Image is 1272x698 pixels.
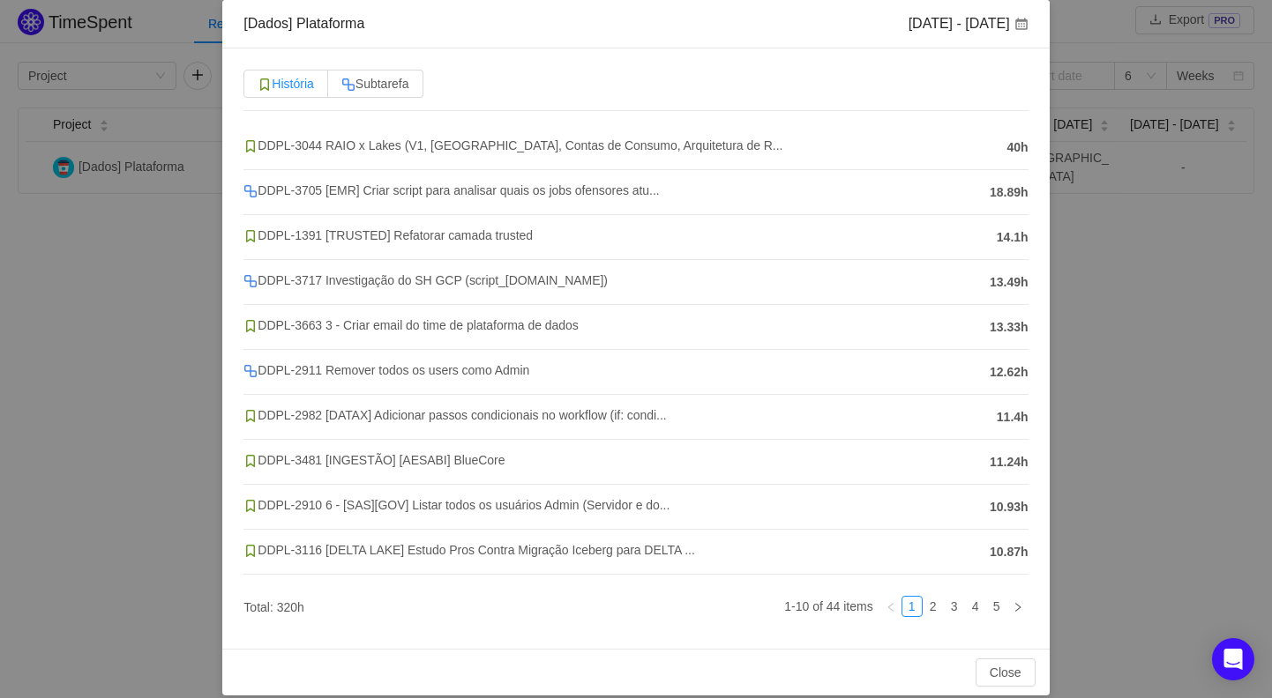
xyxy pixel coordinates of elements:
span: DDPL-3481 [INGESTÃO] [AESABI] BlueCore [243,453,505,467]
span: DDPL-3663 3 - Criar email do time de plataforma de dados [243,318,578,332]
span: 13.49h [990,273,1029,292]
div: [Dados] Plataforma [243,14,364,33]
span: 10.87h [990,543,1029,561]
span: Subtarefa [341,77,409,91]
span: DDPL-3044 RAIO x Lakes (V1, [GEOGRAPHIC_DATA], Contas de Consumo, Arquitetura de R... [243,138,782,152]
span: 12.62h [990,363,1029,382]
span: DDPL-2910 6 - [SAS][GOV] Listar todos os usuários Admin (Servidor e do... [243,498,670,512]
a: 4 [966,597,985,616]
li: Previous Page [880,596,902,617]
span: História [258,77,313,91]
i: icon: right [1013,602,1023,613]
span: 10.93h [990,498,1029,516]
img: 10316 [341,78,355,92]
span: 11.4h [997,408,1029,427]
span: 13.33h [990,318,1029,337]
img: 10315 [243,319,258,333]
img: 10316 [243,274,258,288]
span: 40h [1007,138,1029,157]
a: 5 [987,597,1006,616]
img: 10315 [243,409,258,423]
a: 3 [945,597,964,616]
i: icon: left [886,602,896,613]
li: 2 [923,596,944,617]
span: DDPL-1391 [TRUSTED] Refatorar camada trusted [243,228,533,242]
a: 2 [924,597,943,616]
img: 10315 [243,544,258,558]
button: Close [976,658,1036,687]
img: 10315 [243,454,258,468]
span: DDPL-3116 [DELTA LAKE] Estudo Pros Contra Migração Iceberg para DELTA ... [243,543,694,557]
img: 10316 [243,184,258,198]
span: DDPL-2982 [DATAX] Adicionar passos condicionais no workflow (if: condi... [243,408,666,422]
li: 1-10 of 44 items [784,596,872,617]
span: 14.1h [997,228,1029,247]
div: Open Intercom Messenger [1212,638,1254,680]
span: 18.89h [990,183,1029,202]
li: Next Page [1007,596,1029,617]
li: 4 [965,596,986,617]
div: [DATE] - [DATE] [909,14,1029,33]
li: 3 [944,596,965,617]
span: DDPL-3705 [EMR] Criar script para analisar quais os jobs ofensores atu... [243,183,659,197]
span: Total: 320h [243,600,304,614]
img: 10315 [243,229,258,243]
li: 5 [986,596,1007,617]
img: 10316 [243,364,258,378]
span: 11.24h [990,453,1029,472]
a: 1 [902,597,922,616]
img: 10315 [243,139,258,153]
span: DDPL-3717 Investigação do SH GCP (script_[DOMAIN_NAME]) [243,273,608,287]
img: 10315 [258,78,272,92]
span: DDPL-2911 Remover todos os users como Admin [243,363,529,377]
img: 10315 [243,499,258,513]
li: 1 [902,596,923,617]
